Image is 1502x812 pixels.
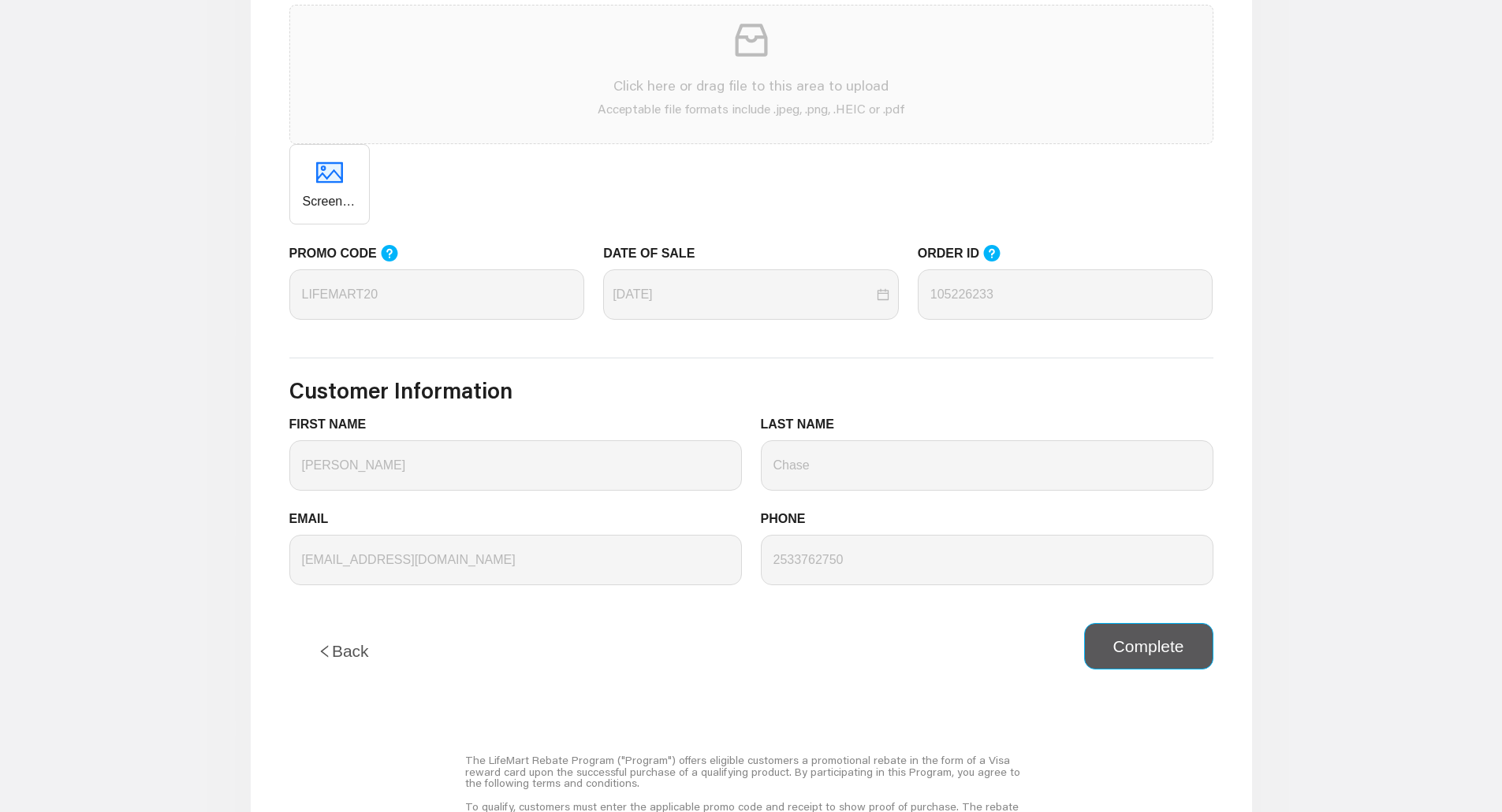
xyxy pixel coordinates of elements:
[465,748,1037,795] div: The LifeMart Rebate Program ("Program") offers eligible customers a promotional rebate in the for...
[761,510,818,528] label: PHONE
[603,244,706,263] label: DATE OF SALE
[290,6,1213,143] span: inboxClick here or drag file to this area to uploadAcceptable file formats include .jpeg, .png, ....
[289,415,378,434] label: FIRST NAME
[613,285,874,304] input: DATE OF SALE
[289,440,742,491] input: FIRST NAME
[303,75,1200,96] p: Click here or drag file to this area to upload
[289,535,742,585] input: EMAIL
[289,243,414,263] label: PROMO CODE
[318,644,332,658] span: left
[289,377,1213,404] h3: Customer Information
[303,99,1200,118] p: Acceptable file formats include .jpeg, .png, .HEIC or .pdf
[289,623,397,680] button: leftBack
[729,18,773,62] span: inbox
[761,440,1213,491] input: LAST NAME
[761,535,1213,585] input: PHONE
[1084,623,1213,670] button: Complete
[761,415,847,434] label: LAST NAME
[918,243,1017,263] label: ORDER ID
[289,510,341,528] label: EMAIL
